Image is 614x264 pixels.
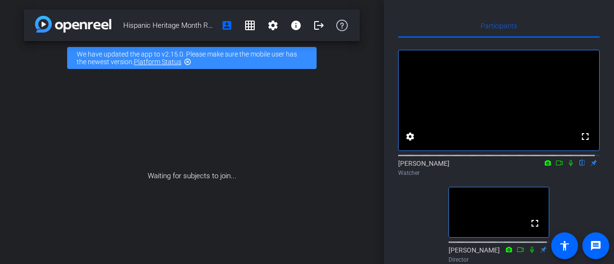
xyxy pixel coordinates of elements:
[449,245,549,264] div: [PERSON_NAME]
[404,131,416,142] mat-icon: settings
[123,16,215,35] span: Hispanic Heritage Month Recording - [PERSON_NAME]
[590,240,602,252] mat-icon: message
[134,58,181,66] a: Platform Status
[267,20,279,31] mat-icon: settings
[221,20,233,31] mat-icon: account_box
[67,47,317,69] div: We have updated the app to v2.15.0. Please make sure the mobile user has the newest version.
[529,218,541,229] mat-icon: fullscreen
[398,169,600,177] div: Watcher
[244,20,256,31] mat-icon: grid_on
[559,240,570,252] mat-icon: accessibility
[398,159,600,177] div: [PERSON_NAME]
[184,58,191,66] mat-icon: highlight_off
[579,131,591,142] mat-icon: fullscreen
[290,20,302,31] mat-icon: info
[313,20,325,31] mat-icon: logout
[35,16,111,33] img: app-logo
[481,23,517,29] span: Participants
[449,255,549,264] div: Director
[577,158,588,167] mat-icon: flip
